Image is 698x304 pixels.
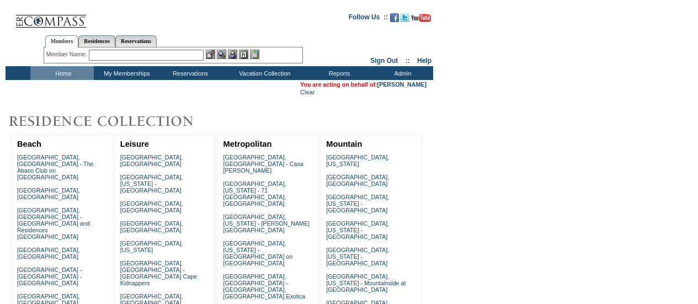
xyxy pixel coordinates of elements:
[377,81,427,88] a: [PERSON_NAME]
[157,66,221,80] td: Reservations
[17,140,41,148] a: Beach
[370,57,398,65] a: Sign Out
[326,154,389,167] a: [GEOGRAPHIC_DATA], [US_STATE]
[306,66,370,80] td: Reports
[326,140,362,148] a: Mountain
[401,17,409,23] a: Follow us on Twitter
[120,260,197,286] a: [GEOGRAPHIC_DATA], [GEOGRAPHIC_DATA] - [GEOGRAPHIC_DATA] Cape Kidnappers
[250,50,259,59] img: b_calculator.gif
[120,240,183,253] a: [GEOGRAPHIC_DATA], [US_STATE]
[120,140,149,148] a: Leisure
[326,273,406,293] a: [GEOGRAPHIC_DATA], [US_STATE] - Mountainside at [GEOGRAPHIC_DATA]
[223,154,303,174] a: [GEOGRAPHIC_DATA], [GEOGRAPHIC_DATA] - Casa [PERSON_NAME]
[45,35,79,47] a: Members
[406,57,410,65] span: ::
[17,207,90,240] a: [GEOGRAPHIC_DATA], [GEOGRAPHIC_DATA] - [GEOGRAPHIC_DATA] and Residences [GEOGRAPHIC_DATA]
[115,35,157,47] a: Reservations
[17,187,80,200] a: [GEOGRAPHIC_DATA], [GEOGRAPHIC_DATA]
[223,240,292,266] a: [GEOGRAPHIC_DATA], [US_STATE] - [GEOGRAPHIC_DATA] on [GEOGRAPHIC_DATA]
[15,6,87,28] img: Compass Home
[326,174,389,187] a: [GEOGRAPHIC_DATA], [GEOGRAPHIC_DATA]
[401,13,409,22] img: Follow us on Twitter
[326,220,389,240] a: [GEOGRAPHIC_DATA], [US_STATE] - [GEOGRAPHIC_DATA]
[17,154,94,180] a: [GEOGRAPHIC_DATA], [GEOGRAPHIC_DATA] - The Abaco Club on [GEOGRAPHIC_DATA]
[6,110,221,132] img: Destinations by Exclusive Resorts
[300,81,427,88] span: You are acting on behalf of:
[30,66,94,80] td: Home
[221,66,306,80] td: Vacation Collection
[94,66,157,80] td: My Memberships
[120,174,183,194] a: [GEOGRAPHIC_DATA], [US_STATE] - [GEOGRAPHIC_DATA]
[217,50,226,59] img: View
[326,247,389,266] a: [GEOGRAPHIC_DATA], [US_STATE] - [GEOGRAPHIC_DATA]
[370,66,433,80] td: Admin
[206,50,215,59] img: b_edit.gif
[390,17,399,23] a: Become our fan on Facebook
[17,247,80,260] a: [GEOGRAPHIC_DATA], [GEOGRAPHIC_DATA]
[223,214,310,233] a: [GEOGRAPHIC_DATA], [US_STATE] - [PERSON_NAME][GEOGRAPHIC_DATA]
[120,200,183,214] a: [GEOGRAPHIC_DATA], [GEOGRAPHIC_DATA]
[223,273,305,300] a: [GEOGRAPHIC_DATA], [GEOGRAPHIC_DATA] - [GEOGRAPHIC_DATA], [GEOGRAPHIC_DATA] Exotica
[417,57,431,65] a: Help
[17,266,82,286] a: [GEOGRAPHIC_DATA] - [GEOGRAPHIC_DATA] - [GEOGRAPHIC_DATA]
[411,17,431,23] a: Subscribe to our YouTube Channel
[411,14,431,22] img: Subscribe to our YouTube Channel
[390,13,399,22] img: Become our fan on Facebook
[120,220,183,233] a: [GEOGRAPHIC_DATA], [GEOGRAPHIC_DATA]
[46,50,89,59] div: Member Name:
[223,140,271,148] a: Metropolitan
[120,154,183,167] a: [GEOGRAPHIC_DATA], [GEOGRAPHIC_DATA]
[223,180,286,207] a: [GEOGRAPHIC_DATA], [US_STATE] - 71 [GEOGRAPHIC_DATA], [GEOGRAPHIC_DATA]
[228,50,237,59] img: Impersonate
[239,50,248,59] img: Reservations
[349,12,388,25] td: Follow Us ::
[300,89,315,95] a: Clear
[326,194,389,214] a: [GEOGRAPHIC_DATA], [US_STATE] - [GEOGRAPHIC_DATA]
[78,35,115,47] a: Residences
